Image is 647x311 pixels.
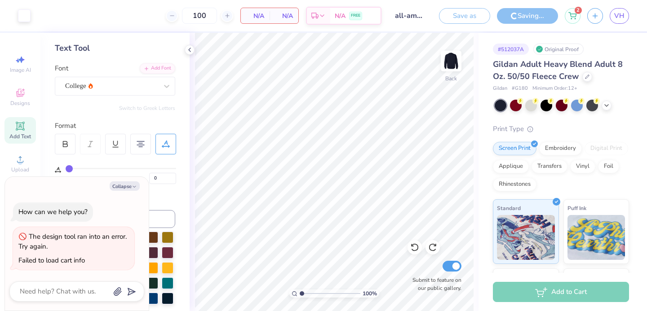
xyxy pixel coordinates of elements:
[246,11,264,21] span: N/A
[493,59,623,82] span: Gildan Adult Heavy Blend Adult 8 Oz. 50/50 Fleece Crew
[275,11,293,21] span: N/A
[512,85,528,92] span: # G180
[493,124,629,134] div: Print Type
[18,232,127,251] div: The design tool ran into an error. Try again.
[119,105,175,112] button: Switch to Greek Letters
[570,160,595,173] div: Vinyl
[567,272,620,282] span: Metallic & Glitter Ink
[585,142,628,155] div: Digital Print
[9,133,31,140] span: Add Text
[533,44,584,55] div: Original Proof
[18,207,88,216] div: How can we help you?
[335,11,346,21] span: N/A
[497,272,519,282] span: Neon Ink
[408,276,461,292] label: Submit to feature on our public gallery.
[55,63,68,74] label: Font
[442,52,460,70] img: Back
[614,11,625,21] span: VH
[610,8,629,24] a: VH
[493,160,529,173] div: Applique
[140,63,175,74] div: Add Font
[182,8,217,24] input: – –
[55,121,176,131] div: Format
[539,142,582,155] div: Embroidery
[493,44,529,55] div: # 512037A
[10,100,30,107] span: Designs
[567,203,586,213] span: Puff Ink
[497,215,555,260] img: Standard
[388,7,432,25] input: Untitled Design
[351,13,360,19] span: FREE
[532,85,577,92] span: Minimum Order: 12 +
[493,142,536,155] div: Screen Print
[55,42,175,54] div: Text Tool
[532,160,567,173] div: Transfers
[575,7,582,14] span: 2
[18,256,85,265] div: Failed to load cart info
[11,166,29,173] span: Upload
[598,160,619,173] div: Foil
[493,85,507,92] span: Gildan
[445,74,457,83] div: Back
[10,66,31,74] span: Image AI
[110,181,140,191] button: Collapse
[497,203,521,213] span: Standard
[567,215,625,260] img: Puff Ink
[363,289,377,298] span: 100 %
[493,178,536,191] div: Rhinestones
